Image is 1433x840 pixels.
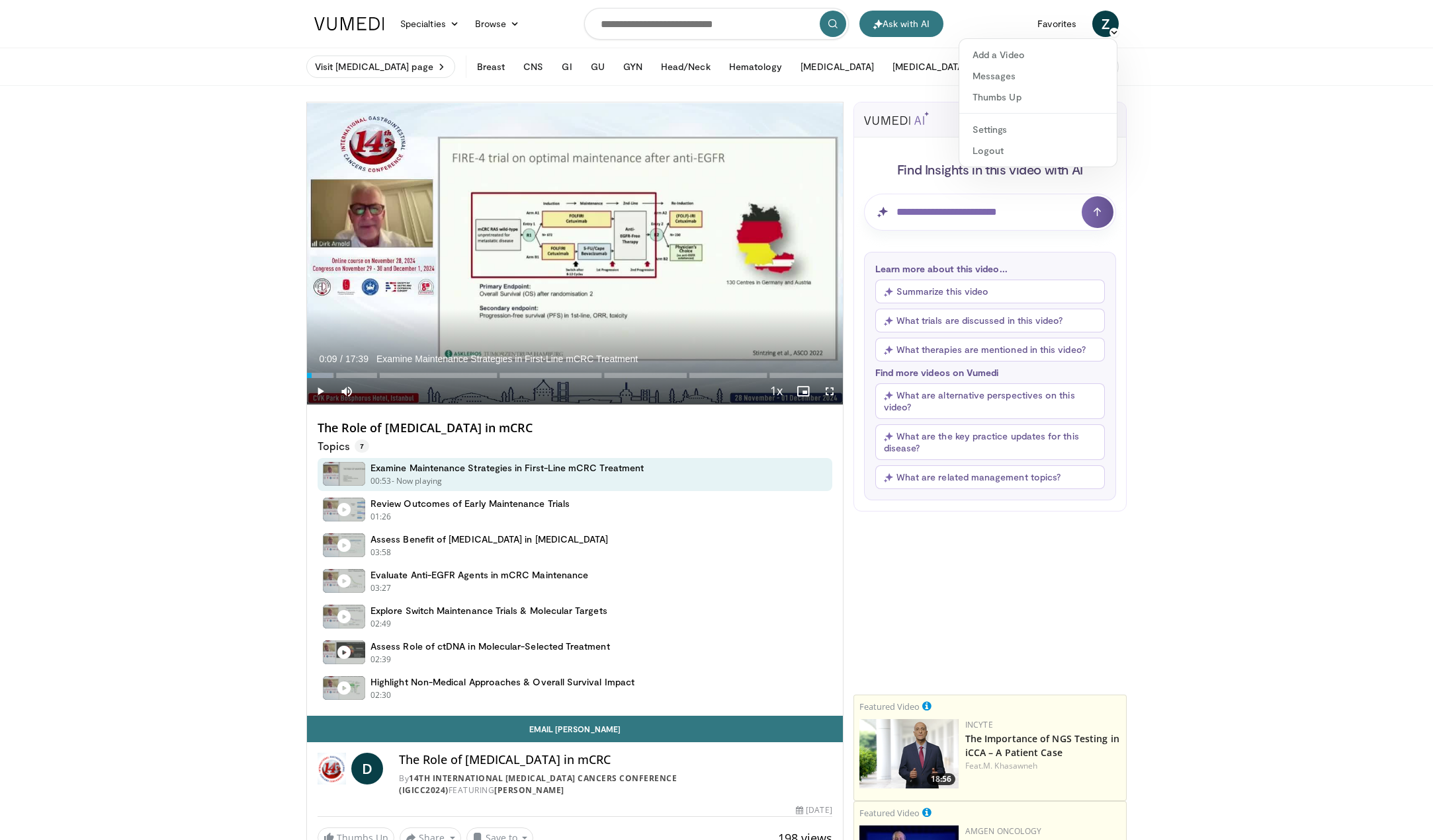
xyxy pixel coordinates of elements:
[351,753,383,784] a: D
[793,54,882,80] button: [MEDICAL_DATA]
[584,8,849,40] input: Search topics, interventions
[370,511,392,523] p: 01:26
[469,54,513,80] button: Breast
[515,54,551,80] button: CNS
[875,309,1105,332] button: What trials are discussed in this video?
[307,373,843,378] div: Progress Bar
[965,825,1041,837] a: Amgen Oncology
[319,354,337,364] span: 0:09
[875,367,1105,378] p: Find more videos on Vumedi
[875,465,1105,489] button: What are related management topics?
[859,807,920,819] small: Featured Video
[796,804,832,816] div: [DATE]
[875,383,1105,419] button: What are alternative perspectives on this video?
[927,773,955,785] span: 18:56
[859,701,920,712] small: Featured Video
[959,44,1117,65] a: Add a Video
[392,11,467,37] a: Specialties
[370,569,588,581] h4: Evaluate Anti-EGFR Agents in mCRC Maintenance
[721,54,791,80] button: Hematology
[965,760,1121,772] div: Feat.
[307,716,843,742] a: Email [PERSON_NAME]
[318,753,346,784] img: 14th International Gastrointestinal Cancers Conference (IGICC2024)
[370,689,392,701] p: 02:30
[370,547,392,558] p: 03:58
[864,112,929,125] img: vumedi-ai-logo.svg
[885,54,974,80] button: [MEDICAL_DATA]
[959,119,1117,140] a: Settings
[333,378,360,404] button: Mute
[816,378,843,404] button: Fullscreen
[875,424,1105,460] button: What are the key practice updates for this disease?
[875,263,1105,274] p: Learn more about this video...
[983,760,1037,771] a: M. Khasawneh
[859,11,943,37] button: Ask with AI
[370,618,392,630] p: 02:49
[965,719,993,730] a: Incyte
[399,773,832,796] div: By FEATURING
[763,378,790,404] button: Playback Rate
[554,54,580,80] button: GI
[392,475,443,487] p: - Now playing
[370,475,392,487] p: 00:53
[314,17,384,30] img: VuMedi Logo
[864,194,1116,231] input: Question for AI
[875,280,1105,303] button: Summarize this video
[790,378,816,404] button: Enable picture-in-picture mode
[345,354,369,364] span: 17:39
[318,421,832,436] h4: The Role of [MEDICAL_DATA] in mCRC
[494,784,564,796] a: [PERSON_NAME]
[399,753,832,767] h4: The Role of [MEDICAL_DATA] in mCRC
[370,533,609,545] h4: Assess Benefit of [MEDICAL_DATA] in [MEDICAL_DATA]
[399,773,677,796] a: 14th International [MEDICAL_DATA] Cancers Conference (IGICC2024)
[307,378,333,404] button: Play
[355,439,369,453] span: 7
[959,140,1117,161] a: Logout
[859,719,959,788] img: 6827cc40-db74-4ebb-97c5-13e529cfd6fb.png.150x105_q85_crop-smart_upscale.png
[583,54,613,80] button: GU
[965,732,1119,759] a: The Importance of NGS Testing in iCCA – A Patient Case
[370,640,610,652] h4: Assess Role of ctDNA in Molecular-Selected Treatment
[890,521,1089,687] iframe: Advertisement
[1092,11,1119,37] a: Z
[859,719,959,788] a: 18:56
[370,654,392,666] p: 02:39
[653,54,718,80] button: Head/Neck
[376,353,638,365] span: Examine Maintenance Strategies in First-Line mCRC Treatment
[340,354,343,364] span: /
[370,462,644,474] h4: Examine Maintenance Strategies in First-Line mCRC Treatment
[318,439,369,453] p: Topics
[615,54,650,80] button: GYN
[370,498,570,510] h4: Review Outcomes of Early Maintenance Trials
[467,11,528,37] a: Browse
[959,65,1117,87] a: Messages
[959,87,1117,108] a: Thumbs Up
[307,102,843,405] video-js: Video Player
[370,605,607,617] h4: Explore Switch Maintenance Trials & Molecular Targets
[370,582,392,594] p: 03:27
[875,338,1105,362] button: What therapies are mentioned in this video?
[370,676,634,688] h4: Highlight Non-Medical Approaches & Overall Survival Impact
[864,161,1116,178] h4: Find Insights in this video with AI
[306,56,455,78] a: Visit [MEDICAL_DATA] page
[1029,11,1084,37] a: Favorites
[959,38,1117,167] div: Z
